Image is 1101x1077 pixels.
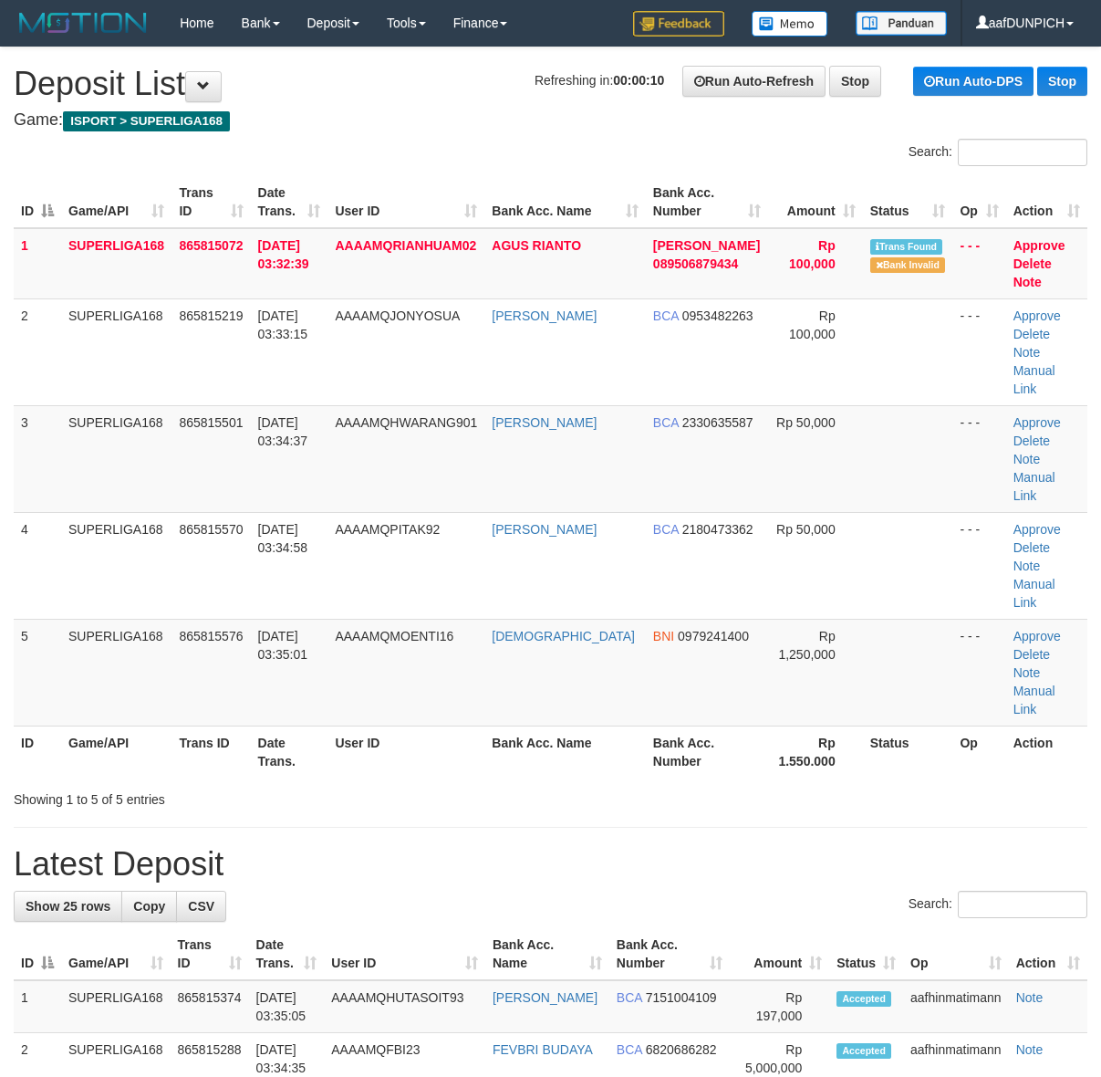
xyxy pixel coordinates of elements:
th: Bank Acc. Name: activate to sort column ascending [485,928,609,980]
span: BCA [653,308,679,323]
td: 1 [14,228,61,299]
th: Trans ID [171,726,250,778]
span: AAAAMQRIANHUAM02 [335,238,476,253]
a: Approve [1013,415,1061,430]
a: Approve [1013,629,1061,643]
td: 2 [14,298,61,405]
td: - - - [952,619,1005,726]
td: [DATE] 03:35:05 [249,980,325,1033]
a: Manual Link [1013,684,1055,716]
a: Delete [1013,647,1050,662]
a: Delete [1013,434,1050,448]
td: - - - [952,512,1005,619]
label: Search: [909,139,1087,166]
th: Amount: activate to sort column ascending [730,928,830,980]
span: Show 25 rows [26,899,110,914]
span: 865815570 [179,522,243,537]
span: AAAAMQPITAK92 [335,522,440,537]
th: Status: activate to sort column ascending [829,928,903,980]
span: Copy 6820686282 to clipboard [646,1042,717,1057]
td: 1 [14,980,61,1033]
span: Refreshing in: [535,73,664,88]
a: Note [1013,345,1041,360]
th: Game/API: activate to sort column ascending [61,176,171,228]
th: ID [14,726,61,778]
td: SUPERLIGA168 [61,980,171,1033]
span: Copy 089506879434 to clipboard [653,256,738,271]
span: AAAAMQMOENTI16 [335,629,453,643]
td: SUPERLIGA168 [61,405,171,512]
th: User ID: activate to sort column ascending [327,176,484,228]
a: Manual Link [1013,577,1055,610]
span: Accepted [836,1043,891,1059]
a: Delete [1013,540,1050,555]
a: Delete [1013,327,1050,341]
td: 865815374 [171,980,249,1033]
th: Bank Acc. Number: activate to sort column ascending [609,928,730,980]
th: Status: activate to sort column ascending [863,176,953,228]
a: [PERSON_NAME] [492,308,597,323]
th: Status [863,726,953,778]
span: 865815219 [179,308,243,323]
a: Run Auto-DPS [913,67,1033,96]
a: FEVBRI BUDAYA [493,1042,593,1057]
td: - - - [952,298,1005,405]
span: 865815072 [179,238,243,253]
a: Copy [121,891,177,922]
h1: Latest Deposit [14,846,1087,883]
span: 865815501 [179,415,243,430]
th: Op: activate to sort column ascending [903,928,1009,980]
span: BCA [653,522,679,537]
strong: 00:00:10 [613,73,664,88]
th: User ID: activate to sort column ascending [324,928,485,980]
img: Button%20Memo.svg [752,11,828,37]
span: Copy 2180473362 to clipboard [682,522,753,537]
span: ISPORT > SUPERLIGA168 [63,111,230,131]
span: Copy 0953482263 to clipboard [682,308,753,323]
span: BCA [653,415,679,430]
th: Action [1006,726,1087,778]
th: ID: activate to sort column descending [14,928,61,980]
span: Copy 0979241400 to clipboard [678,629,749,643]
th: Date Trans.: activate to sort column ascending [249,928,325,980]
a: Approve [1013,522,1061,537]
span: BCA [617,990,642,1005]
span: Accepted [836,991,891,1007]
td: 5 [14,619,61,726]
input: Search: [958,891,1087,918]
th: Rp 1.550.000 [768,726,863,778]
a: AGUS RIANTO [492,238,581,253]
a: Stop [1037,67,1087,96]
th: Op [952,726,1005,778]
span: AAAAMQJONYOSUA [335,308,460,323]
span: [DATE] 03:32:39 [258,238,309,271]
label: Search: [909,891,1087,918]
div: Showing 1 to 5 of 5 entries [14,783,445,809]
a: [PERSON_NAME] [492,415,597,430]
td: AAAAMQHUTASOIT93 [324,980,485,1033]
a: Manual Link [1013,470,1055,503]
span: Similar transaction found [870,239,943,255]
span: Rp 100,000 [789,238,836,271]
span: Rp 100,000 [789,308,836,341]
th: User ID [327,726,484,778]
span: Bank is not match [870,257,945,273]
h4: Game: [14,111,1087,130]
td: SUPERLIGA168 [61,228,171,299]
th: Date Trans.: activate to sort column ascending [251,176,328,228]
a: Approve [1013,238,1065,253]
a: Approve [1013,308,1061,323]
a: Note [1013,275,1042,289]
th: Op: activate to sort column ascending [952,176,1005,228]
td: - - - [952,405,1005,512]
td: SUPERLIGA168 [61,512,171,619]
a: Show 25 rows [14,891,122,922]
td: aafhinmatimann [903,980,1009,1033]
a: [PERSON_NAME] [492,522,597,537]
td: Rp 197,000 [730,980,830,1033]
a: Manual Link [1013,363,1055,396]
th: ID: activate to sort column descending [14,176,61,228]
span: CSV [188,899,214,914]
a: CSV [176,891,226,922]
a: Stop [829,66,881,97]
